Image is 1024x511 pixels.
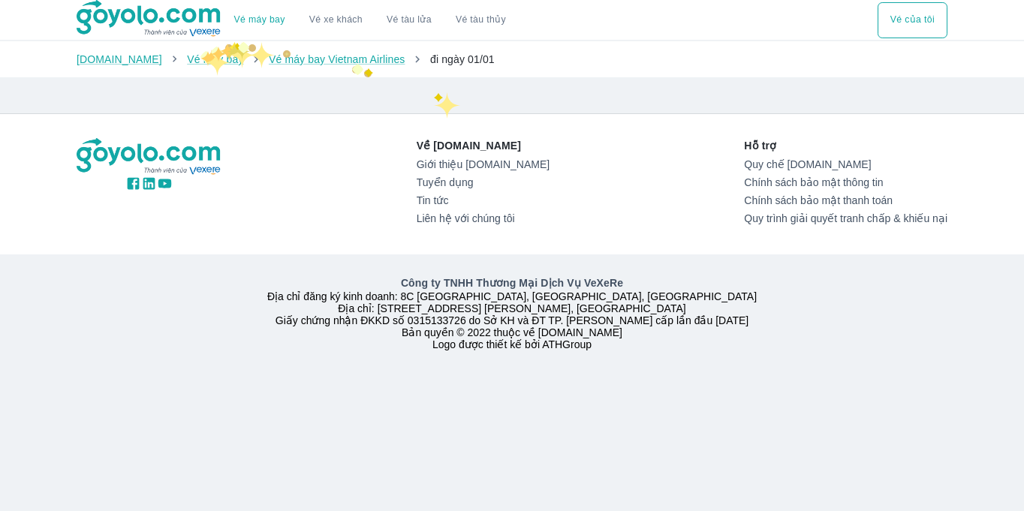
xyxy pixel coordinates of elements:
a: Tuyển dụng [417,176,550,188]
a: [DOMAIN_NAME] [77,53,162,65]
a: Vé tàu lửa [375,2,444,38]
a: Vé máy bay [234,14,285,26]
a: Vé xe khách [309,14,363,26]
a: Vé máy bay [187,53,243,65]
img: logo [77,138,222,176]
p: Về [DOMAIN_NAME] [417,138,550,153]
p: Công ty TNHH Thương Mại Dịch Vụ VeXeRe [80,275,944,290]
a: Quy trình giải quyết tranh chấp & khiếu nại [744,212,947,224]
p: Hỗ trợ [744,138,947,153]
button: Vé tàu thủy [444,2,518,38]
a: Chính sách bảo mật thanh toán [744,194,947,206]
a: Chính sách bảo mật thông tin [744,176,947,188]
a: Vé máy bay Vietnam Airlines [269,53,405,65]
nav: breadcrumb [77,52,947,67]
a: Giới thiệu [DOMAIN_NAME] [417,158,550,170]
div: choose transportation mode [878,2,947,38]
a: Quy chế [DOMAIN_NAME] [744,158,947,170]
a: Liên hệ với chúng tôi [417,212,550,224]
a: Tin tức [417,194,550,206]
div: choose transportation mode [222,2,518,38]
div: Địa chỉ đăng ký kinh doanh: 8C [GEOGRAPHIC_DATA], [GEOGRAPHIC_DATA], [GEOGRAPHIC_DATA] Địa chỉ: [... [68,275,956,350]
span: đi ngày 01/01 [430,53,495,65]
button: Vé của tôi [878,2,947,38]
